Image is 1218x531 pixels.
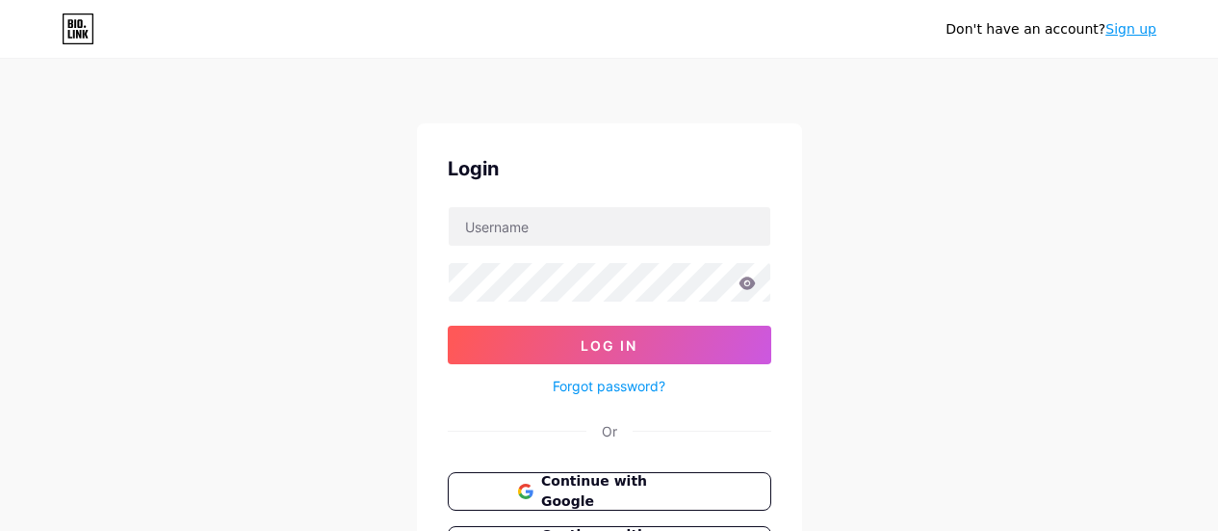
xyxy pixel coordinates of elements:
[448,472,771,511] button: Continue with Google
[541,471,700,512] span: Continue with Google
[448,154,771,183] div: Login
[553,376,665,396] a: Forgot password?
[449,207,770,246] input: Username
[602,421,617,441] div: Or
[448,326,771,364] button: Log In
[946,19,1156,40] div: Don't have an account?
[581,337,637,354] span: Log In
[1105,21,1156,37] a: Sign up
